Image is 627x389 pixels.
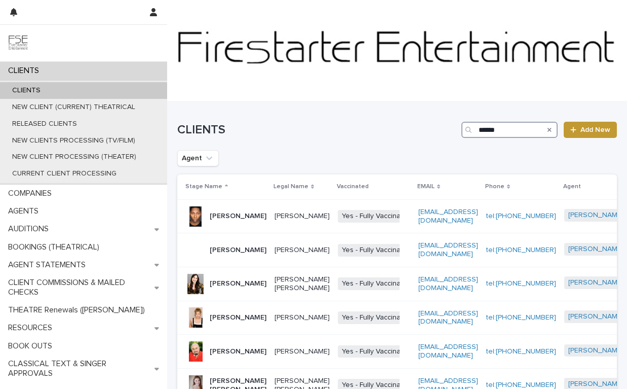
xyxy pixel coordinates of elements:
p: [PERSON_NAME] [210,212,266,221]
img: 9JgRvJ3ETPGCJDhvPVA5 [8,33,28,53]
p: CLIENTS [4,66,47,76]
a: [PERSON_NAME] [568,211,623,220]
h1: CLIENTS [177,123,457,137]
a: [PERSON_NAME] [568,346,623,355]
p: Agent [563,181,581,192]
a: [EMAIL_ADDRESS][DOMAIN_NAME] [418,208,478,224]
span: Yes - Fully Vaccinated [338,311,415,324]
p: NEW CLIENT (CURRENT) THEATRICAL [4,103,143,112]
a: [EMAIL_ADDRESS][DOMAIN_NAME] [418,242,478,258]
p: [PERSON_NAME] [275,246,330,255]
a: [EMAIL_ADDRESS][DOMAIN_NAME] [418,276,478,292]
p: [PERSON_NAME] [210,313,266,322]
input: Search [461,122,558,138]
p: Legal Name [273,181,308,192]
a: tel:[PHONE_NUMBER] [486,280,556,287]
a: [PERSON_NAME] [568,312,623,321]
a: tel:[PHONE_NUMBER] [486,381,556,388]
p: [PERSON_NAME] [275,313,330,322]
p: AUDITIONS [4,224,57,234]
a: [PERSON_NAME] [568,278,623,287]
p: THEATRE Renewals ([PERSON_NAME]) [4,305,153,315]
span: Yes - Fully Vaccinated [338,210,415,223]
p: CLASSICAL TEXT & SINGER APPROVALS [4,359,154,378]
span: Yes - Fully Vaccinated [338,345,415,358]
p: NEW CLIENT PROCESSING (THEATER) [4,153,144,161]
button: Agent [177,150,219,166]
a: [PERSON_NAME] [568,380,623,388]
span: Yes - Fully Vaccinated [338,277,415,290]
a: tel:[PHONE_NUMBER] [486,314,556,321]
p: CURRENT CLIENT PROCESSING [4,169,125,178]
p: NEW CLIENTS PROCESSING (TV/FILM) [4,136,143,145]
p: [PERSON_NAME] [PERSON_NAME] [275,275,330,293]
p: [PERSON_NAME] [275,347,330,356]
p: COMPANIES [4,189,60,198]
a: tel:[PHONE_NUMBER] [486,213,556,220]
p: [PERSON_NAME] [210,246,266,255]
p: RELEASED CLIENTS [4,120,85,128]
p: BOOK OUTS [4,341,60,351]
a: [EMAIL_ADDRESS][DOMAIN_NAME] [418,310,478,326]
span: Add New [580,126,610,133]
a: [PERSON_NAME] [568,245,623,254]
p: AGENTS [4,206,47,216]
a: Add New [564,122,617,138]
p: Stage Name [185,181,222,192]
p: [PERSON_NAME] [210,279,266,288]
p: [PERSON_NAME] [210,347,266,356]
p: AGENT STATEMENTS [4,260,94,270]
p: EMAIL [417,181,435,192]
p: RESOURCES [4,323,60,333]
a: tel:[PHONE_NUMBER] [486,348,556,355]
p: Vaccinated [337,181,369,192]
a: [EMAIL_ADDRESS][DOMAIN_NAME] [418,343,478,359]
p: BOOKINGS (THEATRICAL) [4,242,107,252]
span: Yes - Fully Vaccinated [338,244,415,257]
p: [PERSON_NAME] [275,212,330,221]
p: CLIENT COMMISSIONS & MAILED CHECKS [4,278,154,297]
a: tel:[PHONE_NUMBER] [486,246,556,254]
p: CLIENTS [4,86,49,95]
p: Phone [485,181,504,192]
